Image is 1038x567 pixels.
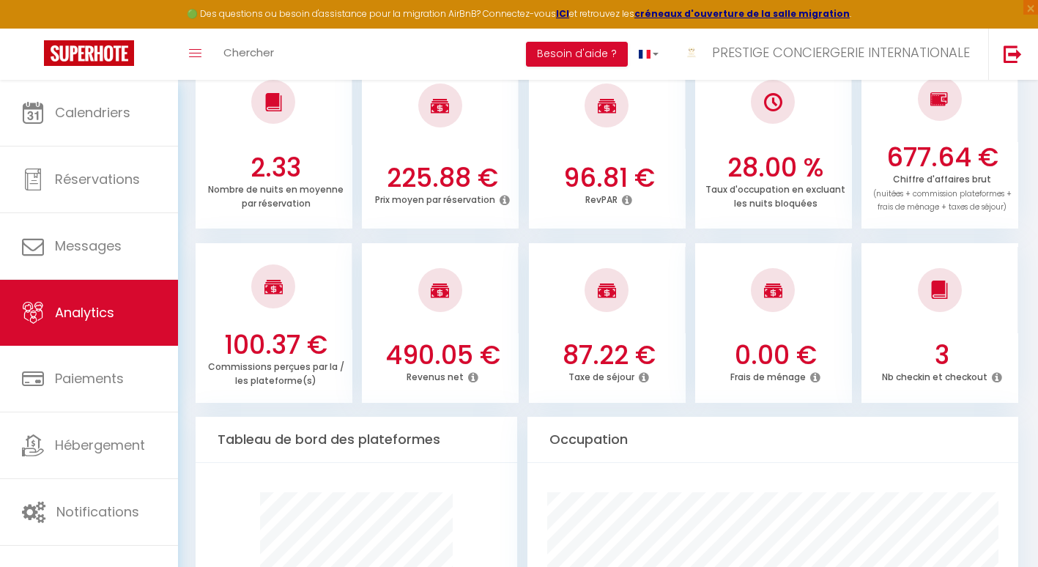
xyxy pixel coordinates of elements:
h3: 96.81 € [536,163,681,193]
span: Paiements [55,369,124,388]
span: Analytics [55,303,114,322]
span: Messages [55,237,122,255]
img: NO IMAGE [930,90,949,108]
div: Tableau de bord des plateformes [196,417,517,463]
a: ICI [556,7,569,20]
p: Chiffre d'affaires brut [873,170,1012,213]
span: PRESTIGE CONCIERGERIE INTERNATIONALE [712,43,970,62]
p: Frais de ménage [730,368,806,383]
img: logout [1004,45,1022,63]
h3: 100.37 € [204,330,349,360]
img: ... [681,42,702,64]
p: Nombre de nuits en moyenne par réservation [208,180,344,210]
p: Taux d'occupation en excluant les nuits bloquées [705,180,845,210]
h3: 677.64 € [870,142,1015,173]
img: Super Booking [44,40,134,66]
h3: 2.33 [204,152,349,183]
button: Besoin d'aide ? [526,42,628,67]
span: (nuitées + commission plateformes + frais de ménage + taxes de séjour) [873,188,1012,213]
h3: 490.05 € [370,340,515,371]
h3: 87.22 € [536,340,681,371]
a: créneaux d'ouverture de la salle migration [634,7,850,20]
div: Occupation [527,417,1018,463]
p: Revenus net [407,368,464,383]
a: Chercher [212,29,285,80]
span: Chercher [223,45,274,60]
span: Hébergement [55,436,145,454]
span: Notifications [56,503,139,521]
span: Calendriers [55,103,130,122]
h3: 28.00 % [703,152,848,183]
img: NO IMAGE [764,93,782,111]
h3: 3 [870,340,1015,371]
h3: 0.00 € [703,340,848,371]
span: Réservations [55,170,140,188]
h3: 225.88 € [370,163,515,193]
p: Taxe de séjour [568,368,634,383]
button: Ouvrir le widget de chat LiveChat [12,6,56,50]
p: Nb checkin et checkout [882,368,987,383]
p: RevPAR [585,190,618,206]
p: Prix moyen par réservation [375,190,495,206]
a: ... PRESTIGE CONCIERGERIE INTERNATIONALE [670,29,988,80]
p: Commissions perçues par la / les plateforme(s) [208,357,344,387]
